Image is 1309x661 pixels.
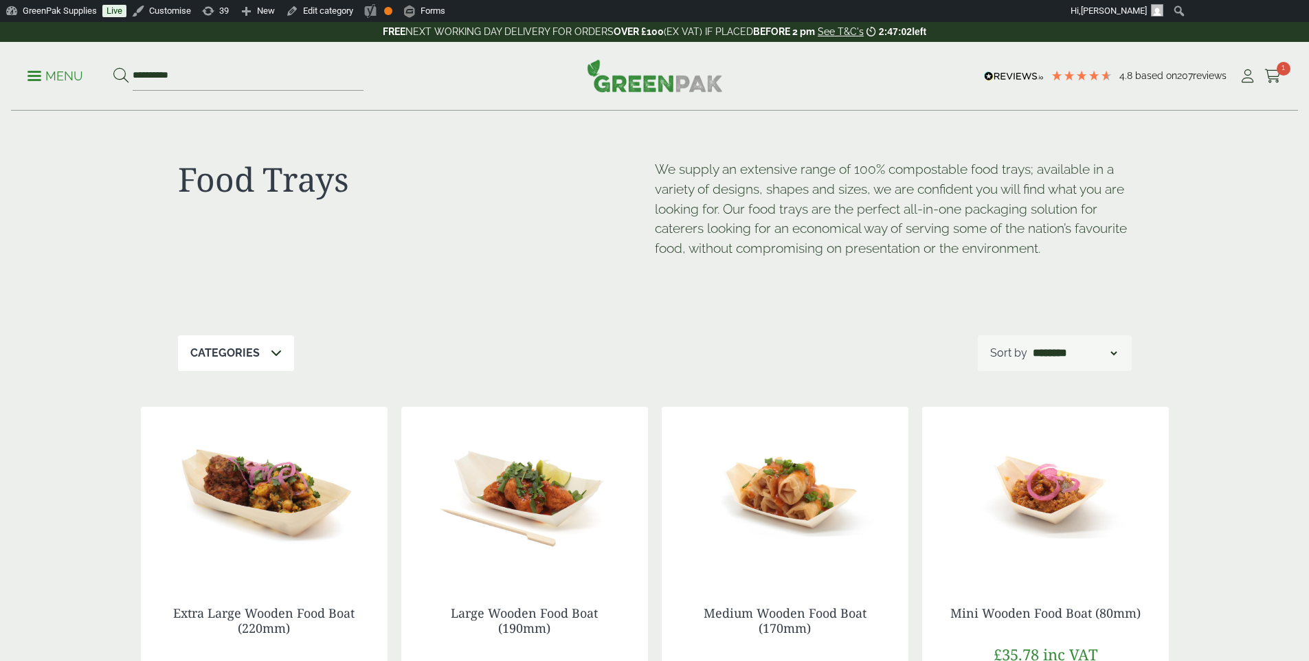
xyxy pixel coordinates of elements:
[879,26,912,37] span: 2:47:02
[1277,62,1290,76] span: 1
[384,7,392,15] div: OK
[912,26,926,37] span: left
[950,605,1141,621] a: Mini Wooden Food Boat (80mm)
[383,26,405,37] strong: FREE
[1030,345,1119,361] select: Shop order
[614,26,664,37] strong: OVER £100
[102,5,126,17] a: Live
[984,71,1044,81] img: REVIEWS.io
[401,407,648,579] img: Large Wooden Boat 190mm with food contents 2920004AD
[1239,69,1256,83] i: My Account
[178,159,655,199] h1: Food Trays
[141,407,388,579] img: Extra Large Wooden Boat 220mm with food contents V2 2920004AE
[753,26,815,37] strong: BEFORE 2 pm
[704,605,866,636] a: Medium Wooden Food Boat (170mm)
[587,59,723,92] img: GreenPak Supplies
[662,407,908,579] img: Medium Wooden Boat 170mm with food contents V2 2920004AC 1
[990,345,1027,361] p: Sort by
[1135,70,1177,81] span: Based on
[27,68,83,82] a: Menu
[1193,70,1227,81] span: reviews
[190,345,260,361] p: Categories
[1264,66,1282,87] a: 1
[655,159,1132,258] p: We supply an extensive range of 100% compostable food trays; available in a variety of designs, s...
[1119,70,1135,81] span: 4.8
[818,26,864,37] a: See T&C's
[922,407,1169,579] img: Mini Wooden Boat 80mm with food contents 2920004AA
[1081,5,1147,16] span: [PERSON_NAME]
[451,605,598,636] a: Large Wooden Food Boat (190mm)
[1177,70,1193,81] span: 207
[173,605,355,636] a: Extra Large Wooden Food Boat (220mm)
[27,68,83,85] p: Menu
[1051,69,1112,82] div: 4.79 Stars
[1264,69,1282,83] i: Cart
